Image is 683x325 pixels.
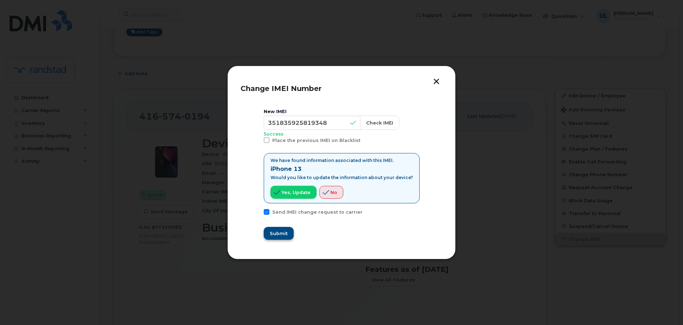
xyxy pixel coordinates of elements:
span: Change IMEI Number [241,84,322,93]
span: Yes, update [282,189,310,196]
input: Send IMEI change request to carrier [255,209,259,213]
p: Would you like to update the information about your device? [270,175,413,181]
span: Submit [270,230,288,237]
span: Place the previous IMEI on Blacklist [272,138,360,143]
button: Yes, update [270,186,317,199]
button: Submit [264,227,294,240]
button: Check IMEI [360,116,399,130]
p: We have found information associated with this IMEI. [270,158,413,163]
button: No [319,186,343,199]
input: Place the previous IMEI on Blacklist [255,137,259,141]
p: Success [264,131,420,137]
div: New IMEI [264,109,420,115]
span: Send IMEI change request to carrier [272,209,363,215]
span: No [330,189,337,196]
strong: iPhone 13 [270,166,302,172]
